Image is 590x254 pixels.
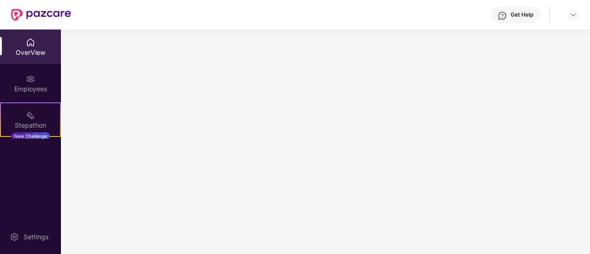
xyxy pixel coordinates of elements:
[21,232,51,242] div: Settings
[26,74,35,83] img: svg+xml;base64,PHN2ZyBpZD0iRW1wbG95ZWVzIiB4bWxucz0iaHR0cDovL3d3dy53My5vcmcvMjAwMC9zdmciIHdpZHRoPS...
[570,11,577,18] img: svg+xml;base64,PHN2ZyBpZD0iRHJvcGRvd24tMzJ4MzIiIHhtbG5zPSJodHRwOi8vd3d3LnczLm9yZy8yMDAwL3N2ZyIgd2...
[26,111,35,120] img: svg+xml;base64,PHN2ZyB4bWxucz0iaHR0cDovL3d3dy53My5vcmcvMjAwMC9zdmciIHdpZHRoPSIyMSIgaGVpZ2h0PSIyMC...
[26,38,35,47] img: svg+xml;base64,PHN2ZyBpZD0iSG9tZSIgeG1sbnM9Imh0dHA6Ly93d3cudzMub3JnLzIwMDAvc3ZnIiB3aWR0aD0iMjAiIG...
[10,232,19,242] img: svg+xml;base64,PHN2ZyBpZD0iU2V0dGluZy0yMHgyMCIgeG1sbnM9Imh0dHA6Ly93d3cudzMub3JnLzIwMDAvc3ZnIiB3aW...
[11,132,50,140] div: New Challenge
[1,121,60,130] div: Stepathon
[511,11,533,18] div: Get Help
[11,9,71,21] img: New Pazcare Logo
[498,11,507,20] img: svg+xml;base64,PHN2ZyBpZD0iSGVscC0zMngzMiIgeG1sbnM9Imh0dHA6Ly93d3cudzMub3JnLzIwMDAvc3ZnIiB3aWR0aD...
